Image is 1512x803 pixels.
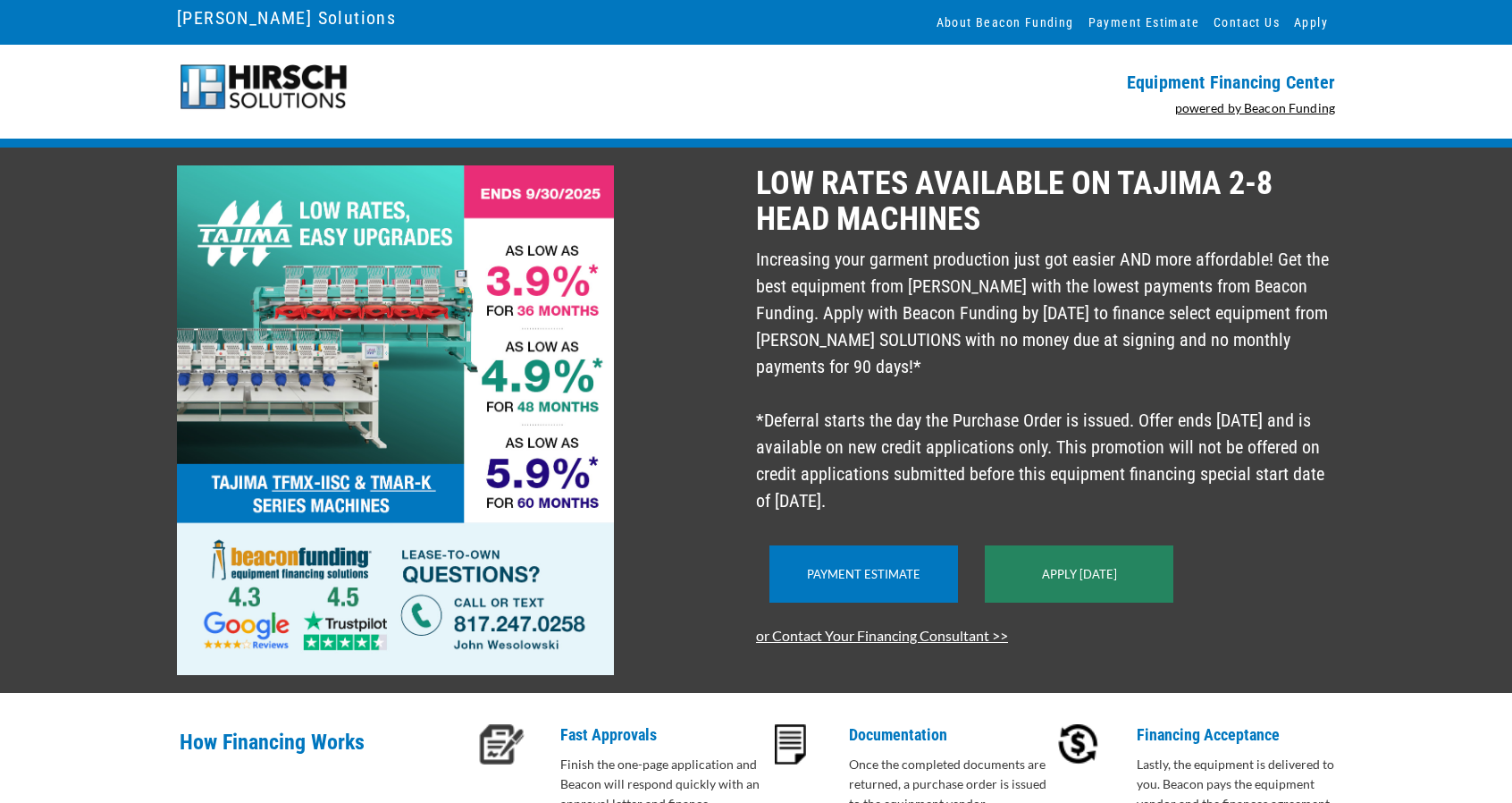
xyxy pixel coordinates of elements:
img: accept-icon.PNG [1058,724,1098,765]
img: Hirsch-logo-55px.png [177,63,349,112]
img: approval-icon.PNG [479,724,525,765]
p: LOW RATES AVAILABLE ON TAJIMA 2-8 HEAD MACHINES [756,165,1335,237]
p: Financing Acceptance [1137,724,1343,746]
p: Equipment Financing Center [767,72,1335,93]
p: Increasing your garment production just got easier AND more affordable! Get the best equipment fr... [756,246,1335,514]
img: docs-icon.PNG [775,724,806,765]
a: [PERSON_NAME] Solutions [177,3,396,33]
p: Fast Approvals [560,724,767,746]
p: How Financing Works [180,724,468,782]
a: or Contact Your Financing Consultant >> [756,627,1008,644]
a: Payment Estimate [807,567,920,581]
img: 2508_tajima-low-rates-efc-image.jpg [177,165,614,675]
p: Documentation [849,724,1055,746]
a: Apply [DATE] [1042,567,1117,581]
a: powered by Beacon Funding [1175,100,1336,115]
